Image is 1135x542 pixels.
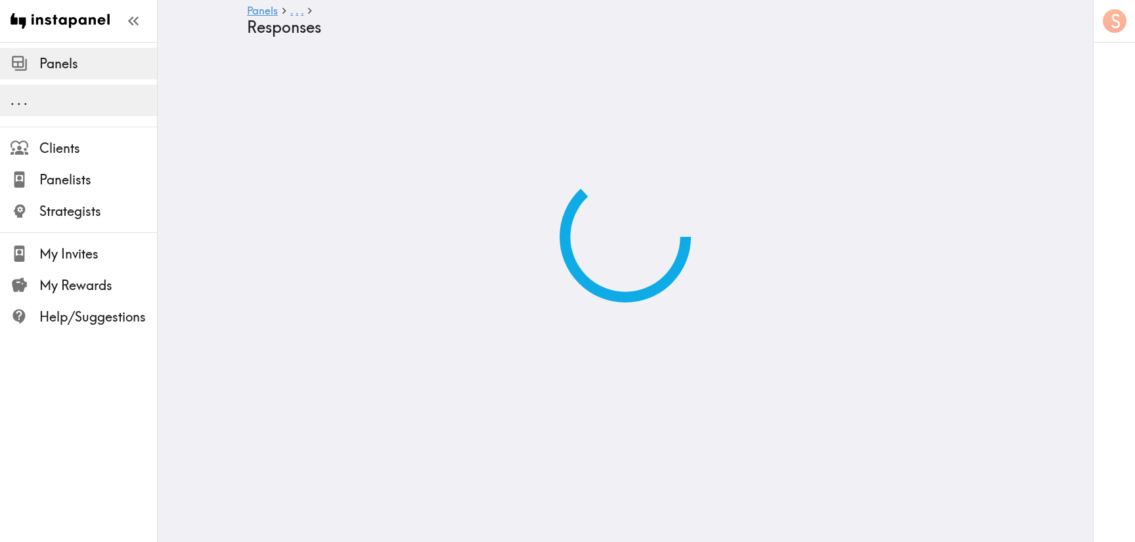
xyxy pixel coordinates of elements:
span: . [296,4,298,17]
span: S [1111,10,1121,33]
span: . [11,92,14,108]
h4: Responses [247,18,993,37]
span: . [290,4,293,17]
span: . [24,92,28,108]
span: Panelists [39,171,157,189]
button: S [1102,8,1128,34]
span: . [301,4,303,17]
a: ... [290,5,303,18]
span: Strategists [39,202,157,220]
span: My Invites [39,245,157,263]
span: Panels [39,54,157,73]
span: My Rewards [39,276,157,295]
span: . [17,92,21,108]
span: Help/Suggestions [39,308,157,326]
span: Clients [39,139,157,157]
a: Panels [247,5,278,18]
